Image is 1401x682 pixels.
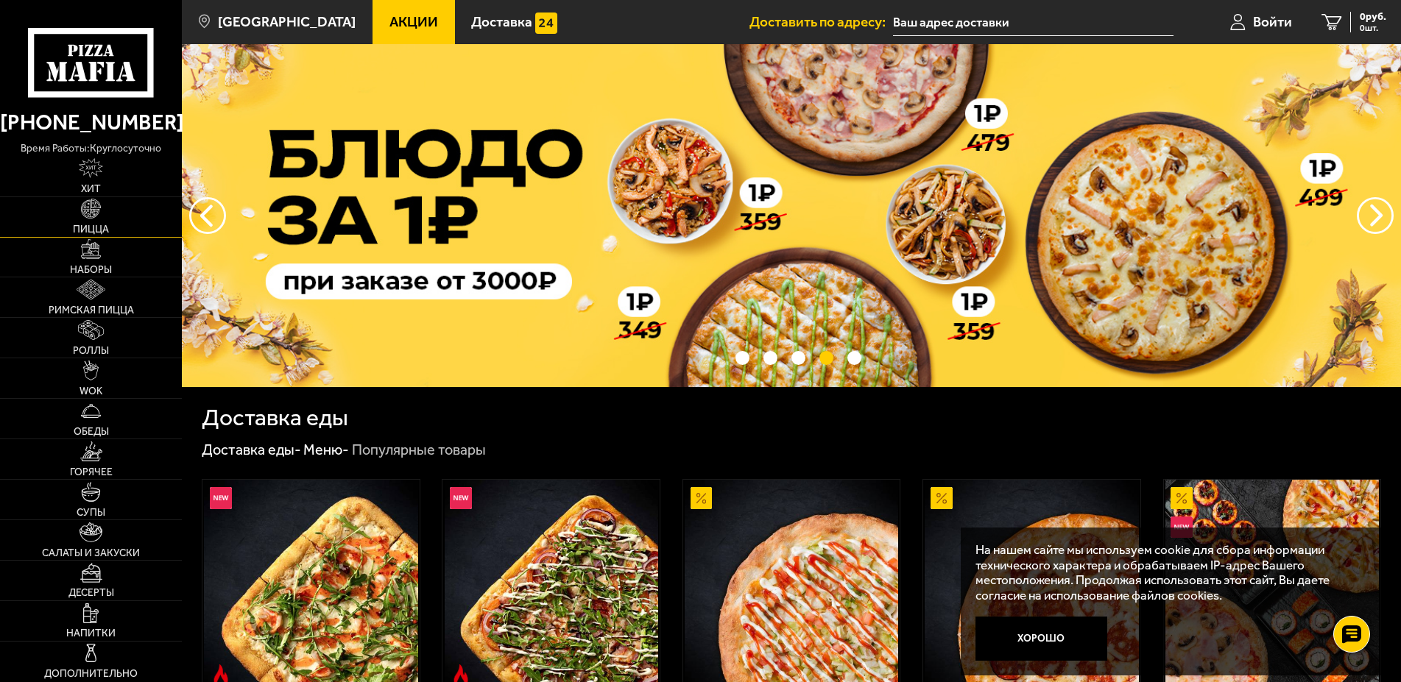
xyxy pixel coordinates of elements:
img: Акционный [1171,487,1193,509]
span: Салаты и закуски [42,548,140,558]
span: Роллы [73,346,109,356]
span: Дополнительно [44,669,138,679]
button: точки переключения [763,351,777,365]
span: Доставка [471,15,532,29]
img: Новинка [210,487,232,509]
img: Акционный [931,487,953,509]
span: Акции [389,15,438,29]
span: 0 руб. [1360,12,1386,22]
button: точки переключения [735,351,749,365]
span: Супы [77,508,105,518]
span: Войти [1253,15,1292,29]
img: Новинка [450,487,472,509]
span: Горячее [70,467,113,477]
span: Доставить по адресу: [749,15,893,29]
span: [GEOGRAPHIC_DATA] [218,15,356,29]
p: На нашем сайте мы используем cookie для сбора информации технического характера и обрабатываем IP... [975,542,1358,603]
a: Меню- [303,441,349,458]
span: 0 шт. [1360,24,1386,32]
img: 15daf4d41897b9f0e9f617042186c801.svg [535,13,557,35]
span: Римская пицца [49,305,134,316]
img: Акционный [691,487,713,509]
input: Ваш адрес доставки [893,9,1174,36]
button: точки переключения [847,351,861,365]
button: Хорошо [975,617,1107,660]
img: Новинка [1171,516,1193,539]
span: Пицца [73,224,109,235]
div: Популярные товары [352,441,486,460]
span: Хит [81,184,101,194]
span: Напитки [66,628,116,639]
button: предыдущий [1357,197,1394,234]
button: следующий [189,197,226,234]
span: Наборы [70,265,112,275]
span: WOK [80,386,102,397]
button: точки переключения [819,351,833,365]
button: точки переключения [791,351,805,365]
h1: Доставка еды [202,406,348,430]
a: Доставка еды- [202,441,301,458]
span: Обеды [74,427,109,437]
span: Десерты [68,588,114,598]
